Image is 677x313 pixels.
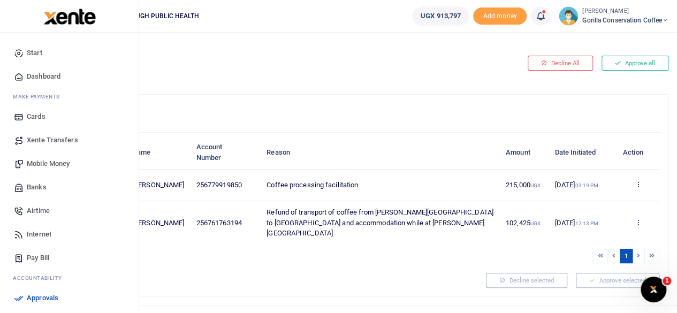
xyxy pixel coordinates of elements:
[575,182,598,188] small: 03:19 PM
[559,6,668,26] a: profile-user [PERSON_NAME] Gorilla Conservation Coffee
[27,71,60,82] span: Dashboard
[126,170,191,201] td: [PERSON_NAME]
[413,6,469,26] a: UGX 913,797
[126,136,191,169] th: Name: activate to sort column ascending
[549,136,617,169] th: Date Initiated: activate to sort column ascending
[27,229,51,240] span: Internet
[27,205,50,216] span: Airtime
[43,12,96,20] a: logo-small logo-large logo-large
[18,93,60,101] span: ake Payments
[9,152,130,175] a: Mobile Money
[27,293,58,303] span: Approvals
[617,136,659,169] th: Action: activate to sort column ascending
[473,7,527,25] li: Toup your wallet
[50,103,659,115] h4: Mobile Money
[9,199,130,223] a: Airtime
[9,105,130,128] a: Cards
[530,182,541,188] small: UGX
[21,274,62,282] span: countability
[9,246,130,270] a: Pay Bill
[38,62,457,80] a: Back to categories
[191,201,261,245] td: 256761763194
[9,223,130,246] a: Internet
[27,48,42,58] span: Start
[9,128,130,152] a: Xente Transfers
[500,170,549,201] td: 215,000
[27,253,49,263] span: Pay Bill
[408,6,473,26] li: Wallet ballance
[44,9,96,25] img: logo-large
[641,277,666,302] iframe: Intercom live chat
[421,11,461,21] span: UGX 913,797
[473,11,527,19] a: Add money
[41,46,457,58] h4: Pending your approval
[549,201,617,245] td: [DATE]
[9,286,130,310] a: Approvals
[582,7,668,16] small: [PERSON_NAME]
[530,220,541,226] small: UGX
[191,136,261,169] th: Account Number: activate to sort column ascending
[9,270,130,286] li: Ac
[27,158,70,169] span: Mobile Money
[261,170,500,201] td: Coffee processing facilitation
[50,248,351,264] div: Showing 1 to 2 of 2 entries
[528,56,593,71] button: Decline All
[602,56,668,71] button: Approve all
[191,170,261,201] td: 256779919850
[500,201,549,245] td: 102,425
[261,201,500,245] td: Refund of transport of coffee from [PERSON_NAME][GEOGRAPHIC_DATA] to [GEOGRAPHIC_DATA] and accomm...
[473,7,527,25] span: Add money
[9,175,130,199] a: Banks
[27,135,78,146] span: Xente Transfers
[663,277,671,285] span: 1
[500,136,549,169] th: Amount: activate to sort column ascending
[261,136,500,169] th: Reason: activate to sort column ascending
[9,88,130,105] li: M
[582,16,668,25] span: Gorilla Conservation Coffee
[549,170,617,201] td: [DATE]
[620,249,633,263] a: 1
[27,111,45,122] span: Cards
[559,6,578,26] img: profile-user
[9,41,130,65] a: Start
[575,220,598,226] small: 12:13 PM
[126,201,191,245] td: [PERSON_NAME]
[9,65,130,88] a: Dashboard
[27,182,47,193] span: Banks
